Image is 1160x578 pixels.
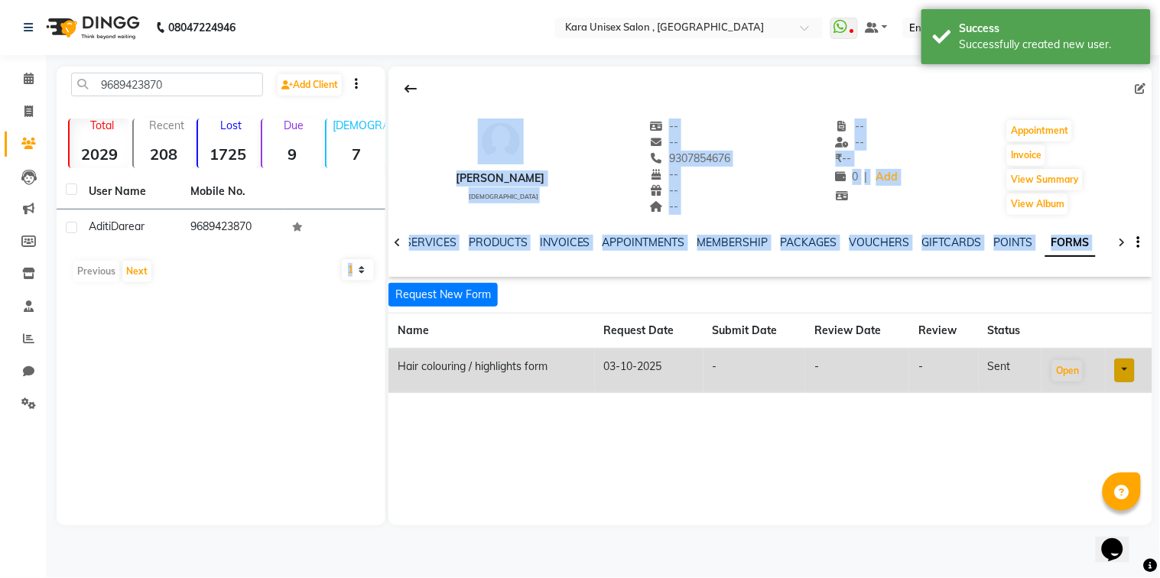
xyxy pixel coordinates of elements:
[836,151,843,165] span: ₹
[603,235,685,249] a: APPOINTMENTS
[140,119,193,132] p: Recent
[181,174,283,209] th: Mobile No.
[1052,360,1083,382] button: Open
[805,349,909,393] td: -
[265,119,322,132] p: Due
[327,144,386,164] strong: 7
[650,119,679,133] span: --
[960,37,1139,53] div: Successfully created new user.
[595,313,703,349] th: Request Date
[204,119,258,132] p: Lost
[76,119,129,132] p: Total
[198,144,258,164] strong: 1725
[1007,144,1045,166] button: Invoice
[1045,229,1096,257] a: FORMS
[595,349,703,393] td: 03-10-2025
[805,313,909,349] th: Review Date
[650,200,679,213] span: --
[874,167,901,188] a: Add
[540,235,590,249] a: INVOICES
[469,193,538,200] span: [DEMOGRAPHIC_DATA]
[39,6,144,49] img: logo
[836,170,859,183] span: 0
[979,313,1041,349] th: Status
[388,313,595,349] th: Name
[979,349,1041,393] td: sent
[388,349,595,393] td: Hair colouring / highlights form
[80,174,181,209] th: User Name
[650,151,731,165] span: 9307854676
[865,169,868,185] span: |
[122,261,151,282] button: Next
[909,313,979,349] th: Review
[168,6,236,49] b: 08047224946
[181,209,283,247] td: 9689423870
[1007,193,1068,215] button: View Album
[134,144,193,164] strong: 208
[333,119,386,132] p: [DEMOGRAPHIC_DATA]
[960,21,1139,37] div: Success
[994,235,1033,249] a: POINTS
[1096,517,1145,563] iframe: chat widget
[781,235,837,249] a: PACKAGES
[836,135,865,149] span: --
[469,235,528,249] a: PRODUCTS
[111,219,145,233] span: Darear
[1007,120,1072,141] button: Appointment
[1007,169,1083,190] button: View Summary
[909,349,979,393] td: -
[850,235,910,249] a: VOUCHERS
[650,167,679,181] span: --
[395,74,427,103] div: Back to Client
[457,170,545,187] div: [PERSON_NAME]
[89,219,111,233] span: Aditi
[697,235,768,249] a: MEMBERSHIP
[478,119,524,164] img: avatar
[703,313,806,349] th: Submit Date
[836,119,865,133] span: --
[922,235,982,249] a: GIFTCARDS
[405,235,457,249] a: SERVICES
[70,144,129,164] strong: 2029
[703,349,806,393] td: -
[71,73,263,96] input: Search by Name/Mobile/Email/Code
[278,74,342,96] a: Add Client
[650,135,679,149] span: --
[388,283,498,307] button: Request New Form
[650,183,679,197] span: --
[836,151,852,165] span: --
[262,144,322,164] strong: 9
